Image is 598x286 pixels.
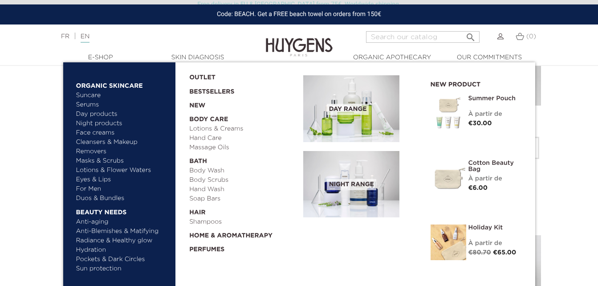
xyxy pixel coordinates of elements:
span: €6.00 [468,185,488,191]
a: Duos & Bundles [76,194,169,203]
a: Anti-aging [76,217,169,227]
a: Body Wash [189,166,297,176]
button:  [463,29,479,41]
a: Home & Aromatherapy [189,227,297,241]
a: FR [61,33,69,40]
span: €80.70 [468,249,491,256]
a: Masks & Scrubs [76,156,169,166]
a: Lotions & Creams [189,124,297,134]
div: À partir de [468,174,522,184]
a: E-Shop [56,53,145,62]
a: Our commitments [445,53,534,62]
div: À partir de [468,110,522,119]
a: Bestsellers [189,82,289,97]
a: Sun protection [76,264,169,274]
a: Anti-Blemishes & Matifying [76,227,169,236]
a: Eyes & Lips [76,175,169,184]
a: Body Care [189,110,297,124]
div: À partir de [468,239,522,248]
a: Day Range [303,75,417,142]
a: Summer pouch [468,95,522,102]
a: Suncare [76,91,169,100]
a: Soap Bars [189,194,297,204]
a: Hydration [76,245,169,255]
a: Organic Skincare [76,77,169,91]
a: Massage Oils [189,143,297,152]
a: Lotions & Flower Waters [76,166,169,175]
h2: New product [431,78,522,89]
img: routine_nuit_banner.jpg [303,151,399,218]
a: Hand Wash [189,185,297,194]
div: | [57,31,243,42]
a: Night Range [303,151,417,218]
a: Holiday Kit [468,225,522,231]
a: For Men [76,184,169,194]
a: OUTLET [189,69,289,82]
a: Cleansers & Makeup Removers [76,138,169,156]
span: €30.00 [468,120,492,127]
a: Bath [189,152,297,166]
a: Face creams [76,128,169,138]
a: Serums [76,100,169,110]
a: New [189,97,297,110]
a: Perfumes [189,241,297,254]
span: Night Range [327,179,376,190]
img: routine_jour_banner.jpg [303,75,399,142]
a: Cotton Beauty Bag [468,160,522,172]
input: Search [366,31,480,43]
a: Hair [189,204,297,217]
img: Summer pouch [431,95,466,131]
a: Beauty needs [76,203,169,217]
a: Body Scrubs [189,176,297,185]
span: €65.00 [493,249,516,256]
a: Organic Apothecary [348,53,437,62]
a: Radiance & Healthy glow [76,236,169,245]
img: Cotton Beauty Bag [431,160,466,196]
span: (0) [526,33,536,40]
a: Pockets & Dark Circles [76,255,169,264]
a: Night products [76,119,161,128]
a: Shampoos [189,217,297,227]
a: Day products [76,110,169,119]
a: Hand Care [189,134,297,143]
a: EN [81,33,89,43]
a: Skin Diagnosis [153,53,242,62]
i:  [465,29,476,40]
span: Day Range [327,104,369,115]
img: Huygens [266,24,333,58]
img: Holiday kit [431,225,466,260]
